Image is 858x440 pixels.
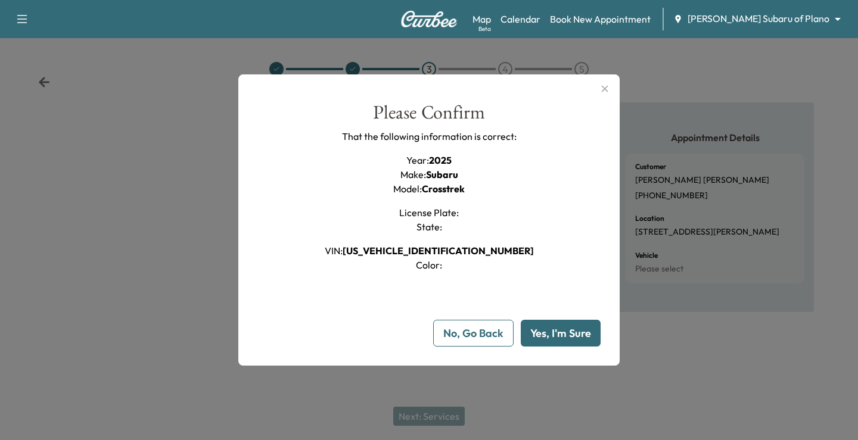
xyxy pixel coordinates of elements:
div: Please Confirm [373,103,485,130]
span: [US_VEHICLE_IDENTIFICATION_NUMBER] [343,245,534,257]
h1: Model : [393,182,465,196]
span: [PERSON_NAME] Subaru of Plano [688,12,829,26]
h1: Year : [406,153,452,167]
h1: License Plate : [399,205,459,220]
h1: VIN : [325,244,534,258]
button: No, Go Back [433,320,514,347]
a: Calendar [500,12,540,26]
p: That the following information is correct: [342,129,517,143]
h1: State : [416,220,442,234]
div: Beta [478,24,491,33]
button: Yes, I'm Sure [521,320,601,347]
h1: Make : [400,167,458,182]
a: Book New Appointment [550,12,651,26]
span: 2025 [429,154,452,166]
h1: Color : [416,258,442,272]
span: Crosstrek [422,183,465,195]
a: MapBeta [472,12,491,26]
img: Curbee Logo [400,11,458,27]
span: Subaru [426,168,458,180]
